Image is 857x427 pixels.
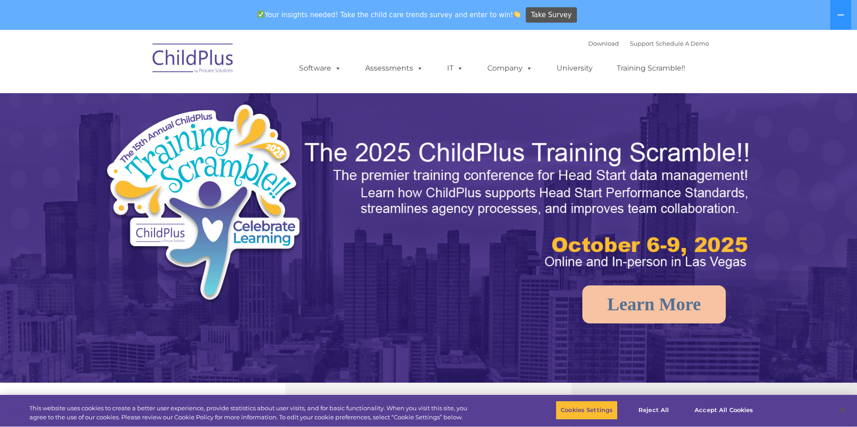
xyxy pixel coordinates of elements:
div: This website uses cookies to create a better user experience, provide statistics about user visit... [29,404,471,422]
span: Phone number [126,97,164,104]
a: Learn More [582,285,726,323]
span: Your insights needed! Take the child care trends survey and enter to win! [253,6,524,24]
a: Support [630,40,654,47]
a: Schedule A Demo [656,40,709,47]
a: Training Scramble!! [608,59,694,77]
img: ChildPlus by Procare Solutions [148,37,238,82]
button: Cookies Settings [556,401,618,420]
span: Take Survey [531,7,571,23]
a: Download [588,40,619,47]
button: Accept All Cookies [690,401,758,420]
a: Company [478,59,542,77]
button: Reject All [625,401,682,420]
a: Assessments [356,59,432,77]
img: ✅ [257,11,264,18]
a: Software [290,59,350,77]
img: 👏 [514,11,520,18]
font: | [588,40,709,47]
span: Last name [126,60,153,66]
a: IT [438,59,472,77]
a: Take Survey [526,7,577,23]
a: University [548,59,602,77]
button: Close [833,400,852,420]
